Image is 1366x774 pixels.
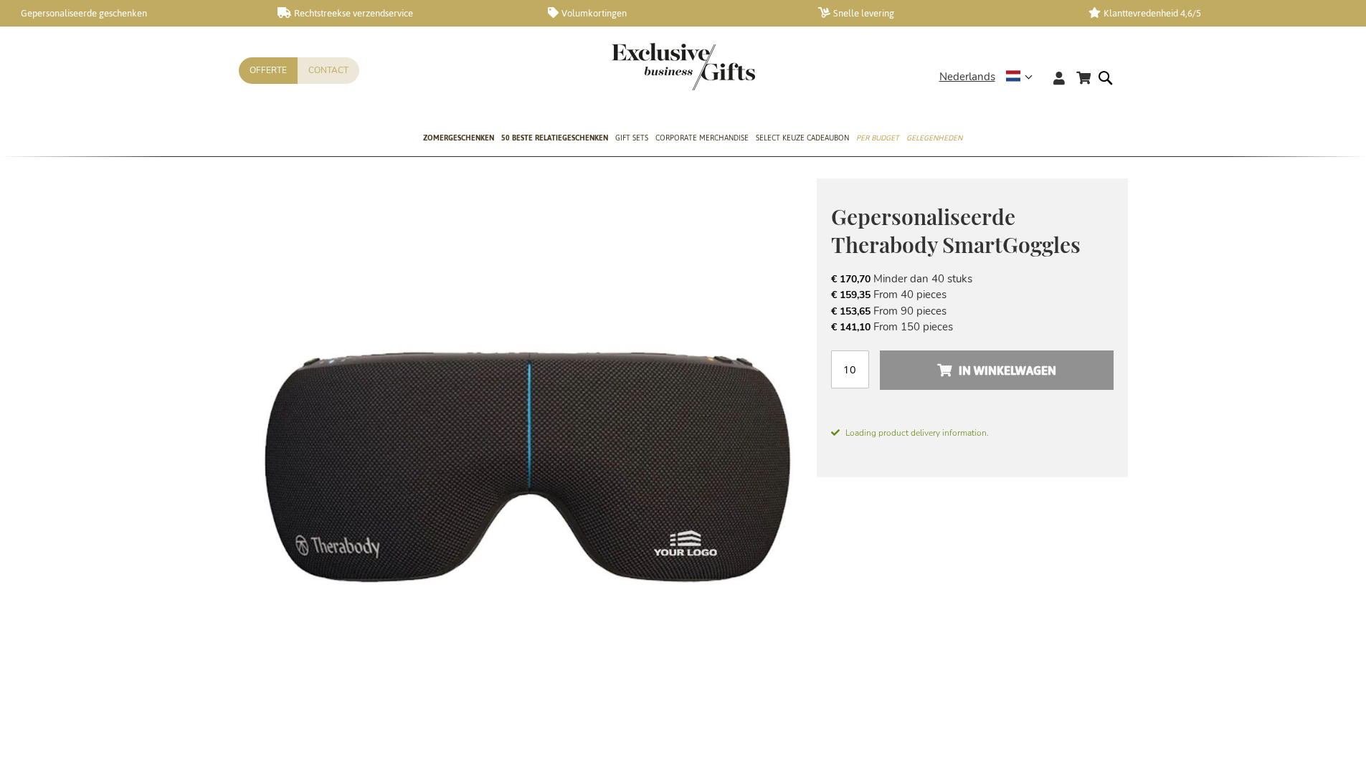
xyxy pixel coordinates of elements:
a: Gift Sets [615,121,648,157]
span: € 159,35 [831,288,871,302]
span: Per Budget [856,130,899,145]
a: 50 beste relatiegeschenken [501,121,608,157]
li: From 40 pieces [831,287,1114,302]
a: Gepersonaliseerde geschenken [7,7,255,19]
img: Gepersonaliseerde Therabody SmartGoggles [239,178,817,756]
a: Gelegenheden [906,121,962,157]
span: € 153,65 [831,305,871,318]
span: Corporate Merchandise [655,130,749,145]
a: Rechtstreekse verzendservice [278,7,525,19]
img: Exclusive Business gifts logo [612,43,755,90]
span: Gelegenheden [906,130,962,145]
li: Minder dan 40 stuks [831,271,1114,287]
a: store logo [612,43,683,90]
a: Offerte [239,57,298,84]
span: € 170,70 [831,272,871,286]
a: Volumkortingen [548,7,795,19]
a: Zomergeschenken [423,121,494,157]
input: Aantal [831,350,869,388]
li: From 90 pieces [831,303,1114,319]
span: Gepersonaliseerde Therabody SmartGoggles [831,202,1081,259]
a: Per Budget [856,121,899,157]
a: Snelle levering [818,7,1066,19]
span: € 141,10 [831,320,871,334]
a: Klanttevredenheid 4,6/5 [1088,7,1336,19]
span: 50 beste relatiegeschenken [501,130,608,145]
a: Contact [298,57,359,84]
span: Select Keuze Cadeaubon [756,130,849,145]
span: Nederlands [939,69,995,85]
span: Loading product delivery information. [831,426,1114,439]
li: From 150 pieces [831,319,1114,335]
span: Zomergeschenken [423,130,494,145]
a: Corporate Merchandise [655,121,749,157]
a: Select Keuze Cadeaubon [756,121,849,157]
span: Gift Sets [615,130,648,145]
